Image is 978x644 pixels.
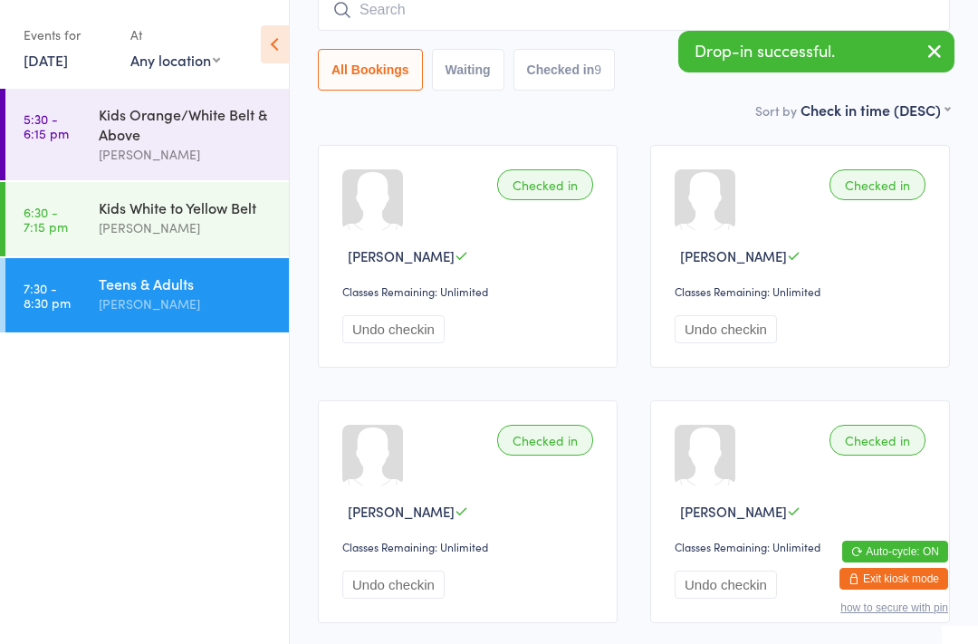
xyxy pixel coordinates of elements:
button: Waiting [432,49,504,91]
div: [PERSON_NAME] [99,217,273,238]
time: 5:30 - 6:15 pm [24,111,69,140]
div: Checked in [497,425,593,456]
time: 7:30 - 8:30 pm [24,281,71,310]
div: Checked in [829,169,925,200]
button: All Bookings [318,49,423,91]
span: [PERSON_NAME] [348,502,455,521]
div: Any location [130,50,220,70]
div: Classes Remaining: Unlimited [342,284,599,299]
div: [PERSON_NAME] [99,144,273,165]
div: [PERSON_NAME] [99,293,273,314]
button: Undo checkin [675,571,777,599]
button: Undo checkin [342,315,445,343]
div: At [130,20,220,50]
div: Classes Remaining: Unlimited [675,284,931,299]
div: Drop-in successful. [678,31,954,72]
div: Kids Orange/White Belt & Above [99,104,273,144]
div: Check in time (DESC) [801,100,950,120]
button: Undo checkin [675,315,777,343]
div: 9 [594,62,601,77]
div: Kids White to Yellow Belt [99,197,273,217]
div: Teens & Adults [99,274,273,293]
div: Checked in [829,425,925,456]
div: Checked in [497,169,593,200]
button: Undo checkin [342,571,445,599]
button: Checked in9 [513,49,616,91]
button: Exit kiosk mode [839,568,948,590]
div: Classes Remaining: Unlimited [342,539,599,554]
span: [PERSON_NAME] [680,502,787,521]
time: 6:30 - 7:15 pm [24,205,68,234]
button: Auto-cycle: ON [842,541,948,562]
a: 7:30 -8:30 pmTeens & Adults[PERSON_NAME] [5,258,289,332]
a: 6:30 -7:15 pmKids White to Yellow Belt[PERSON_NAME] [5,182,289,256]
a: 5:30 -6:15 pmKids Orange/White Belt & Above[PERSON_NAME] [5,89,289,180]
div: Events for [24,20,112,50]
span: [PERSON_NAME] [680,246,787,265]
span: [PERSON_NAME] [348,246,455,265]
label: Sort by [755,101,797,120]
div: Classes Remaining: Unlimited [675,539,931,554]
button: how to secure with pin [840,601,948,614]
a: [DATE] [24,50,68,70]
